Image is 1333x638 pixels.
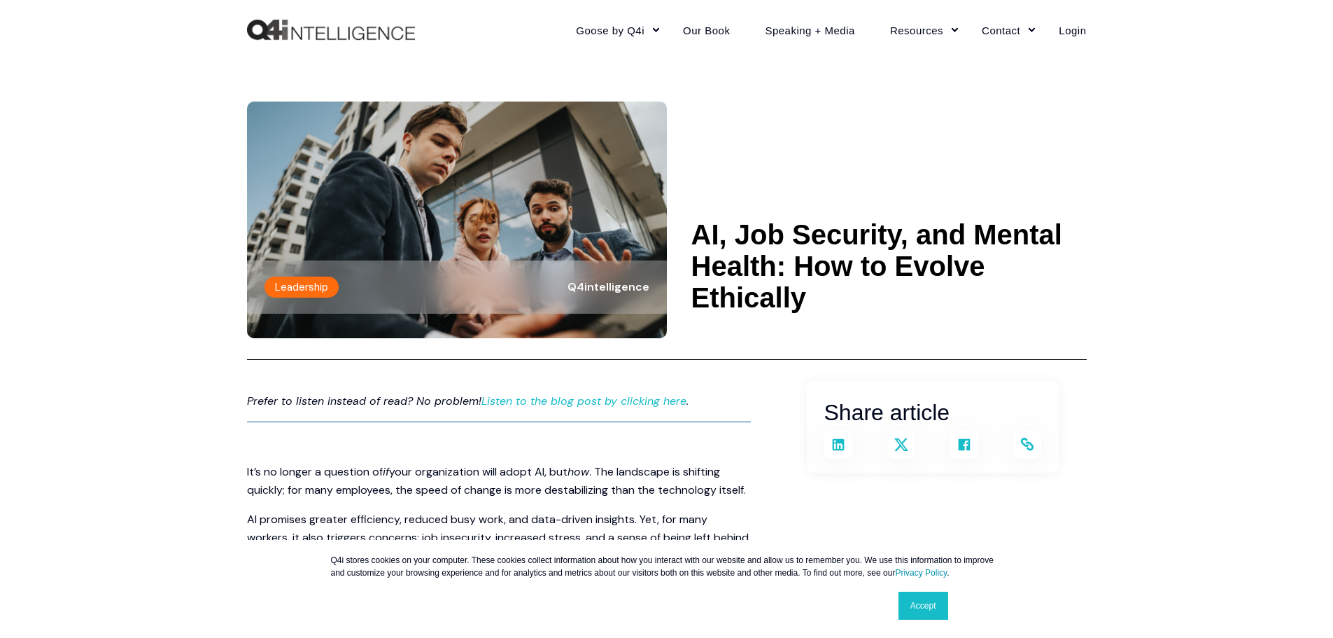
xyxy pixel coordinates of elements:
a: Back to Home [247,20,415,41]
span: . The landscape is shifting quickly; for many employees, the speed of change is more destabilizin... [247,464,746,497]
span: how [567,464,589,479]
span: Q4intelligence [567,279,649,294]
p: Q4i stores cookies on your computer. These cookies collect information about how you interact wit... [331,554,1003,579]
a: Listen to the blog post by clicking here [481,394,686,408]
span: AI promises greater efficiency, reduced busy work, and data-driven insights. Yet, for many worker... [247,512,751,581]
label: Leadership [265,277,339,298]
a: Privacy Policy [895,568,947,578]
h1: AI, Job Security, and Mental Health: How to Evolve Ethically [691,219,1087,314]
span: your organization will adopt AI, but [389,464,567,479]
img: Q4intelligence, LLC logo [247,20,415,41]
span: if [383,464,389,479]
a: Accept [898,592,948,620]
img: A team that is a bit hesitant but confident about the idea of change [247,102,667,338]
h3: Share article [824,395,1041,431]
em: Prefer to listen instead of read? No problem! . [247,394,689,408]
span: It’s no longer a question of [247,464,383,479]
